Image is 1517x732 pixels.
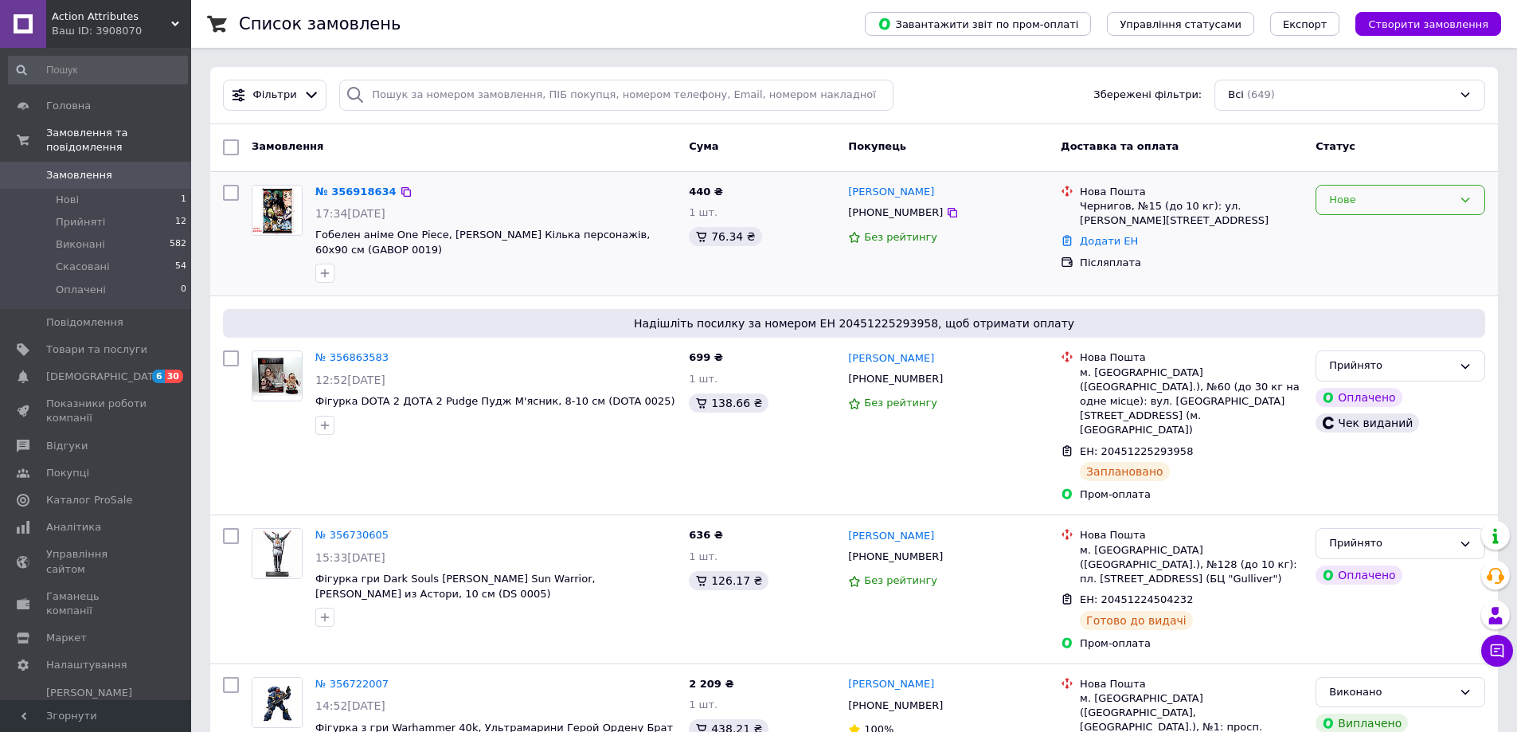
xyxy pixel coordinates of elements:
div: м. [GEOGRAPHIC_DATA] ([GEOGRAPHIC_DATA].), №60 (до 30 кг на одне місце): вул. [GEOGRAPHIC_DATA] [... [1080,366,1303,438]
a: Фігурка DOTA 2 ДОТА 2 Pudge Пудж М'ясник, 8-10 см (DOTA 0025) [315,395,675,407]
span: Фігурка гри Dark Souls [PERSON_NAME] Sun Warrior, [PERSON_NAME] из Астори, 10 см (DS 0005) [315,573,596,600]
div: [PHONE_NUMBER] [845,695,946,716]
span: Нові [56,193,79,207]
img: Фото товару [252,186,302,235]
span: Покупець [848,140,906,152]
div: Чек виданий [1316,413,1419,433]
span: ЕН: 20451225293958 [1080,445,1193,457]
span: 30 [165,370,183,383]
a: Гобелен аніме One Piece, [PERSON_NAME] Кілька персонажів, 60х90 см (GABOP 0019) [315,229,650,256]
span: Збережені фільтри: [1093,88,1202,103]
span: Гаманець компанії [46,589,147,618]
a: [PERSON_NAME] [848,677,934,692]
a: [PERSON_NAME] [848,351,934,366]
span: 699 ₴ [689,351,723,363]
div: 138.66 ₴ [689,393,768,413]
span: 17:34[DATE] [315,207,385,220]
img: Фото товару [252,357,302,396]
span: Повідомлення [46,315,123,330]
div: Пром-оплата [1080,636,1303,651]
a: № 356730605 [315,529,389,541]
div: Заплановано [1080,462,1170,481]
span: Покупці [46,466,89,480]
div: Нове [1329,192,1452,209]
span: Аналітика [46,520,101,534]
span: ЕН: 20451224504232 [1080,593,1193,605]
span: Товари та послуги [46,343,147,357]
span: Управління статусами [1120,18,1241,30]
span: Створити замовлення [1368,18,1488,30]
span: Без рейтингу [864,397,937,409]
span: 12:52[DATE] [315,374,385,386]
span: 636 ₴ [689,529,723,541]
span: Прийняті [56,215,105,229]
span: Статус [1316,140,1355,152]
span: Оплачені [56,283,106,297]
div: Післяплата [1080,256,1303,270]
span: Скасовані [56,260,110,274]
div: Нова Пошта [1080,350,1303,365]
div: Чернигов, №15 (до 10 кг): ул. [PERSON_NAME][STREET_ADDRESS] [1080,199,1303,228]
span: Маркет [46,631,87,645]
span: 1 шт. [689,206,717,218]
button: Чат з покупцем [1481,635,1513,667]
div: Нова Пошта [1080,185,1303,199]
a: № 356918634 [315,186,397,198]
span: [DEMOGRAPHIC_DATA] [46,370,164,384]
div: Прийнято [1329,535,1452,552]
span: Надішліть посилку за номером ЕН 20451225293958, щоб отримати оплату [229,315,1479,331]
span: Замовлення [46,168,112,182]
div: Прийнято [1329,358,1452,374]
span: 1 шт. [689,373,717,385]
span: Всі [1228,88,1244,103]
h1: Список замовлень [239,14,401,33]
span: Без рейтингу [864,574,937,586]
span: 2 209 ₴ [689,678,733,690]
div: Пром-оплата [1080,487,1303,502]
span: Каталог ProSale [46,493,132,507]
div: Оплачено [1316,566,1402,585]
a: № 356863583 [315,351,389,363]
span: Завантажити звіт по пром-оплаті [878,17,1078,31]
a: Створити замовлення [1339,18,1501,29]
button: Створити замовлення [1355,12,1501,36]
img: Фото товару [252,678,302,727]
div: Ваш ID: 3908070 [52,24,191,38]
span: Головна [46,99,91,113]
span: 12 [175,215,186,229]
span: Замовлення [252,140,323,152]
a: Фото товару [252,350,303,401]
div: [PHONE_NUMBER] [845,202,946,223]
span: 54 [175,260,186,274]
div: [PHONE_NUMBER] [845,369,946,389]
a: [PERSON_NAME] [848,185,934,200]
span: 440 ₴ [689,186,723,198]
div: Оплачено [1316,388,1402,407]
span: Замовлення та повідомлення [46,126,191,155]
button: Завантажити звіт по пром-оплаті [865,12,1091,36]
a: № 356722007 [315,678,389,690]
span: Виконані [56,237,105,252]
span: (649) [1247,88,1275,100]
span: [PERSON_NAME] та рахунки [46,686,147,730]
span: 1 шт. [689,550,717,562]
span: 1 [181,193,186,207]
div: Готово до видачі [1080,611,1193,630]
div: Нова Пошта [1080,528,1303,542]
span: 14:52[DATE] [315,699,385,712]
div: [PHONE_NUMBER] [845,546,946,567]
span: Доставка та оплата [1061,140,1179,152]
button: Експорт [1270,12,1340,36]
span: Показники роботи компанії [46,397,147,425]
span: Експорт [1283,18,1327,30]
input: Пошук за номером замовлення, ПІБ покупця, номером телефону, Email, номером накладної [339,80,893,111]
span: 15:33[DATE] [315,551,385,564]
span: Без рейтингу [864,231,937,243]
div: Нова Пошта [1080,677,1303,691]
span: 582 [170,237,186,252]
a: Додати ЕН [1080,235,1138,247]
div: Виконано [1329,684,1452,701]
span: Відгуки [46,439,88,453]
a: Фото товару [252,677,303,728]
